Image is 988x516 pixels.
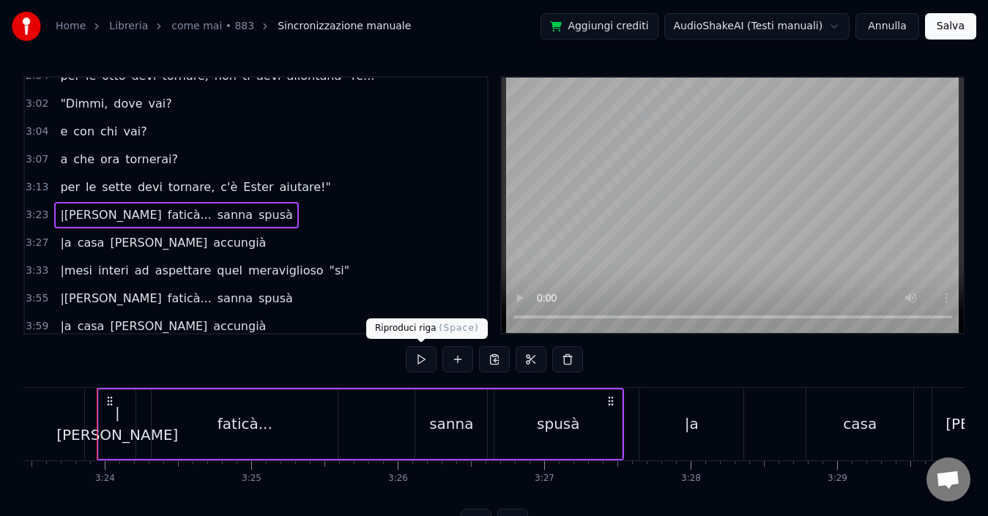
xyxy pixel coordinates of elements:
[12,12,41,41] img: youka
[685,413,699,435] div: |a
[541,13,658,40] button: Aggiungi crediti
[59,234,73,251] span: |a
[122,123,148,140] span: vai?
[95,473,115,485] div: 3:24
[926,457,970,501] a: Aprire la chat
[76,234,106,251] span: casa
[56,402,178,446] div: |[PERSON_NAME]
[26,236,48,250] span: 3:27
[429,413,473,435] div: sanna
[136,179,164,195] span: devi
[100,179,133,195] span: sette
[171,19,254,34] a: come mai • 883
[133,262,151,279] span: ad
[216,206,254,223] span: sanna
[26,97,48,111] span: 3:02
[59,151,69,168] span: a
[366,318,488,339] div: Riproduci riga
[26,152,48,167] span: 3:07
[84,179,97,195] span: le
[219,179,239,195] span: c'è
[56,19,411,34] nav: breadcrumb
[112,95,144,112] span: dove
[99,123,119,140] span: chi
[215,262,244,279] span: quel
[843,413,877,435] div: casa
[124,151,179,168] span: tornerai?
[537,413,579,435] div: spusà
[166,290,213,307] span: faticà...
[925,13,976,40] button: Salva
[278,19,411,34] span: Sincronizzazione manuale
[257,290,294,307] span: spusà
[242,179,275,195] span: Ester
[56,19,86,34] a: Home
[108,234,209,251] span: [PERSON_NAME]
[855,13,919,40] button: Annulla
[212,318,267,334] span: accungià
[97,262,130,279] span: interi
[154,262,213,279] span: aspettare
[99,151,121,168] span: ora
[26,319,48,334] span: 3:59
[76,318,106,334] span: casa
[59,318,73,334] span: |a
[388,473,408,485] div: 3:26
[328,262,352,279] span: "si"
[72,123,96,140] span: con
[26,291,48,306] span: 3:55
[59,179,81,195] span: per
[59,95,109,112] span: "Dimmi,
[59,123,69,140] span: e
[72,151,96,168] span: che
[59,206,163,223] span: |[PERSON_NAME]
[59,262,94,279] span: |mesi
[108,318,209,334] span: [PERSON_NAME]
[26,124,48,139] span: 3:04
[278,179,332,195] span: aiutare!"
[167,179,216,195] span: tornare,
[26,263,48,278] span: 3:33
[218,413,272,435] div: faticà...
[247,262,325,279] span: meraviglioso
[681,473,701,485] div: 3:28
[242,473,261,485] div: 3:25
[59,290,163,307] span: |[PERSON_NAME]
[147,95,174,112] span: vai?
[26,180,48,195] span: 3:13
[439,323,479,333] span: ( Space )
[828,473,847,485] div: 3:29
[257,206,294,223] span: spusà
[535,473,554,485] div: 3:27
[109,19,148,34] a: Libreria
[166,206,213,223] span: faticà...
[212,234,267,251] span: accungià
[216,290,254,307] span: sanna
[26,208,48,223] span: 3:23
